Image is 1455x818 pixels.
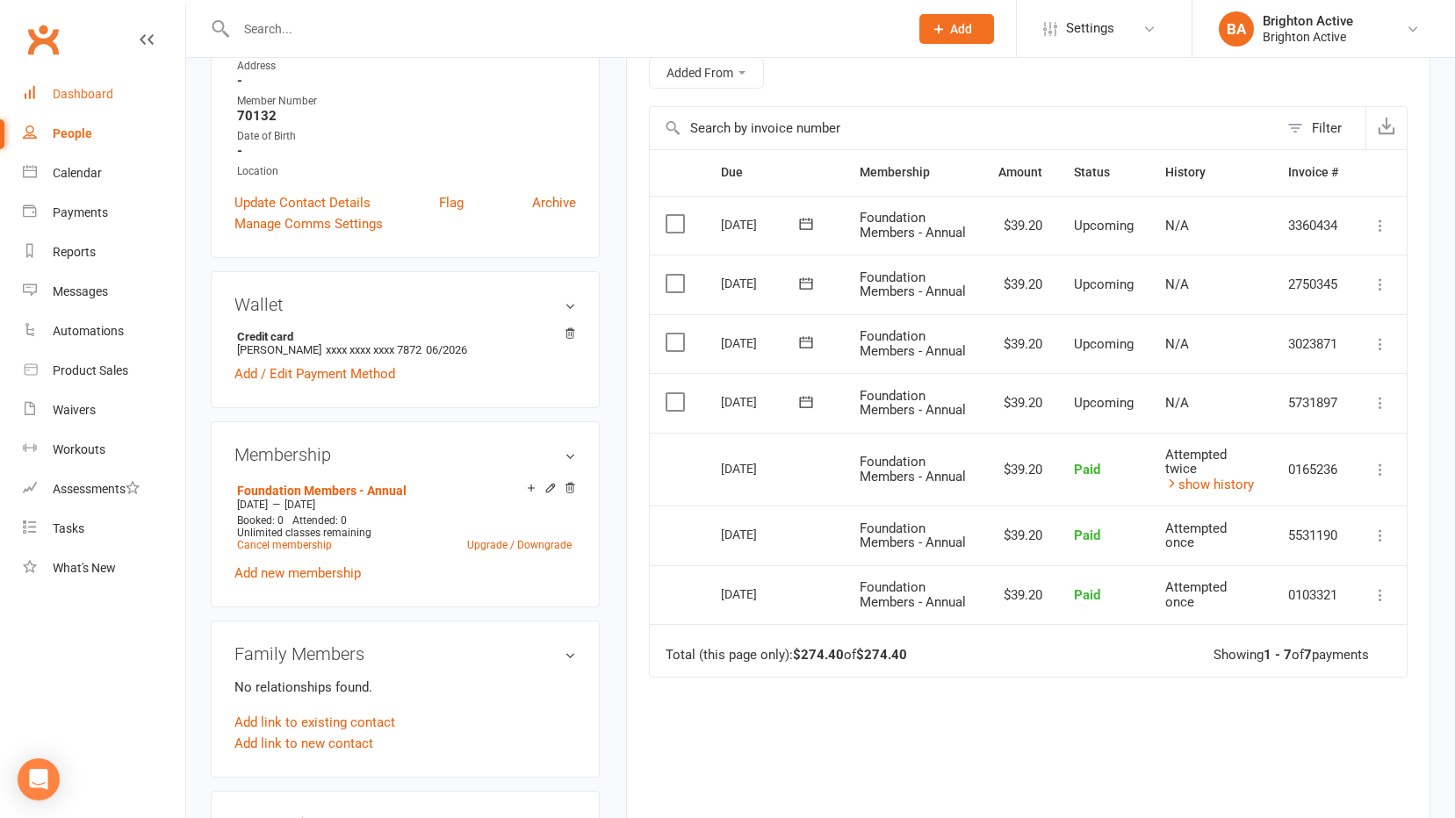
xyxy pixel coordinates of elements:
[1074,336,1134,352] span: Upcoming
[23,549,185,588] a: What's New
[53,245,96,259] div: Reports
[721,580,802,607] div: [DATE]
[1272,255,1354,314] td: 2750345
[1279,107,1365,149] button: Filter
[1272,314,1354,374] td: 3023871
[1165,336,1189,352] span: N/A
[1074,587,1100,603] span: Paid
[234,712,395,733] a: Add link to existing contact
[234,363,395,384] a: Add / Edit Payment Method
[234,565,361,581] a: Add new membership
[23,351,185,391] a: Product Sales
[1272,196,1354,255] td: 3360434
[467,539,572,551] a: Upgrade / Downgrade
[234,677,576,698] p: No relationships found.
[234,213,383,234] a: Manage Comms Settings
[234,192,371,213] a: Update Contact Details
[23,193,185,233] a: Payments
[860,454,966,484] span: Foundation Members - Annual
[53,482,140,496] div: Assessments
[983,150,1058,195] th: Amount
[1272,506,1354,565] td: 5531190
[426,343,467,356] span: 06/2026
[326,343,421,356] span: xxxx xxxx xxxx 7872
[234,733,373,754] a: Add link to new contact
[53,324,124,338] div: Automations
[1165,520,1227,551] span: Attempted once
[983,506,1058,565] td: $39.20
[1074,276,1134,292] span: Upcoming
[705,150,844,195] th: Due
[23,391,185,430] a: Waivers
[721,329,802,356] div: [DATE]
[53,521,84,535] div: Tasks
[649,57,764,89] button: Added From
[21,18,65,61] a: Clubworx
[721,269,802,297] div: [DATE]
[1304,647,1312,663] strong: 7
[237,163,576,180] div: Location
[983,196,1058,255] td: $39.20
[1165,447,1227,477] span: Attempted twice
[53,205,108,219] div: Payments
[721,520,802,548] div: [DATE]
[53,442,105,456] div: Workouts
[983,314,1058,374] td: $39.20
[53,363,128,377] div: Product Sales
[983,373,1058,433] td: $39.20
[1272,373,1354,433] td: 5731897
[1074,395,1134,411] span: Upcoming
[1074,462,1100,477] span: Paid
[1272,433,1354,506] td: 0165236
[1264,647,1292,663] strong: 1 - 7
[234,644,576,664] h3: Family Members
[860,520,966,551] span: Foundation Members - Annual
[1165,579,1227,610] span: Attempted once
[1263,29,1353,45] div: Brighton Active
[53,87,113,101] div: Dashboard
[1058,150,1149,195] th: Status
[53,126,92,140] div: People
[860,328,966,359] span: Foundation Members - Annual
[983,565,1058,625] td: $39.20
[856,647,907,663] strong: $274.40
[237,128,576,145] div: Date of Birth
[23,233,185,272] a: Reports
[237,73,576,89] strong: -
[234,327,576,359] li: [PERSON_NAME]
[237,143,576,159] strong: -
[23,154,185,193] a: Calendar
[1149,150,1272,195] th: History
[237,484,407,498] a: Foundation Members - Annual
[234,445,576,464] h3: Membership
[237,330,567,343] strong: Credit card
[233,498,576,512] div: —
[1165,477,1254,492] a: show history
[1074,218,1134,233] span: Upcoming
[1214,648,1369,663] div: Showing of payments
[23,430,185,470] a: Workouts
[53,403,96,417] div: Waivers
[1219,11,1254,47] div: BA
[237,527,371,539] span: Unlimited classes remaining
[53,284,108,298] div: Messages
[1272,150,1354,195] th: Invoice #
[1165,276,1189,292] span: N/A
[18,758,60,800] div: Open Intercom Messenger
[793,647,844,663] strong: $274.40
[1312,118,1342,139] div: Filter
[1074,527,1100,543] span: Paid
[1165,218,1189,233] span: N/A
[237,93,576,110] div: Member Number
[237,499,268,511] span: [DATE]
[23,114,185,154] a: People
[23,75,185,114] a: Dashboard
[237,108,576,124] strong: 70132
[23,470,185,509] a: Assessments
[950,22,972,36] span: Add
[1066,9,1114,48] span: Settings
[53,561,116,575] div: What's New
[237,58,576,75] div: Address
[234,295,576,314] h3: Wallet
[721,455,802,482] div: [DATE]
